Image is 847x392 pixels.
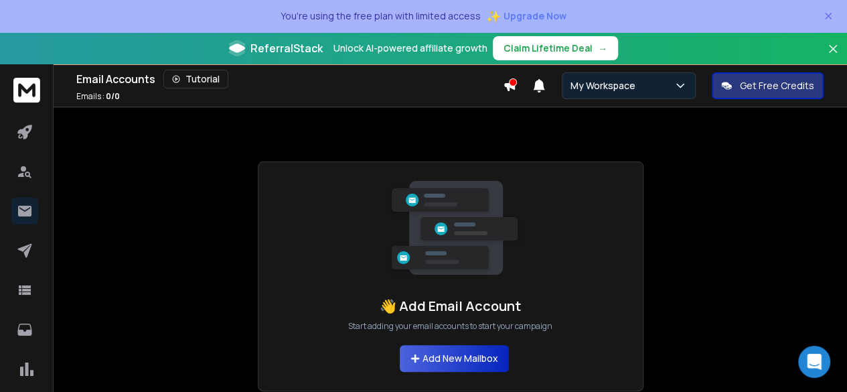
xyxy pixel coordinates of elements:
p: Start adding your email accounts to start your campaign [348,321,552,332]
p: Emails : [76,91,120,102]
span: ReferralStack [250,40,323,56]
div: Open Intercom Messenger [798,346,830,378]
p: You're using the free plan with limited access [281,9,481,23]
span: → [598,42,607,55]
p: My Workspace [570,79,641,92]
span: ✨ [486,7,501,25]
button: ✨Upgrade Now [486,3,566,29]
button: Close banner [824,40,842,72]
p: Unlock AI-powered affiliate growth [333,42,487,55]
div: Email Accounts [76,70,503,88]
button: Tutorial [163,70,228,88]
p: Get Free Credits [740,79,814,92]
button: Claim Lifetime Deal→ [493,36,618,60]
button: Add New Mailbox [400,345,509,372]
span: 0 / 0 [106,90,120,102]
h1: 👋 Add Email Account [380,297,521,316]
button: Get Free Credits [712,72,824,99]
span: Upgrade Now [504,9,566,23]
